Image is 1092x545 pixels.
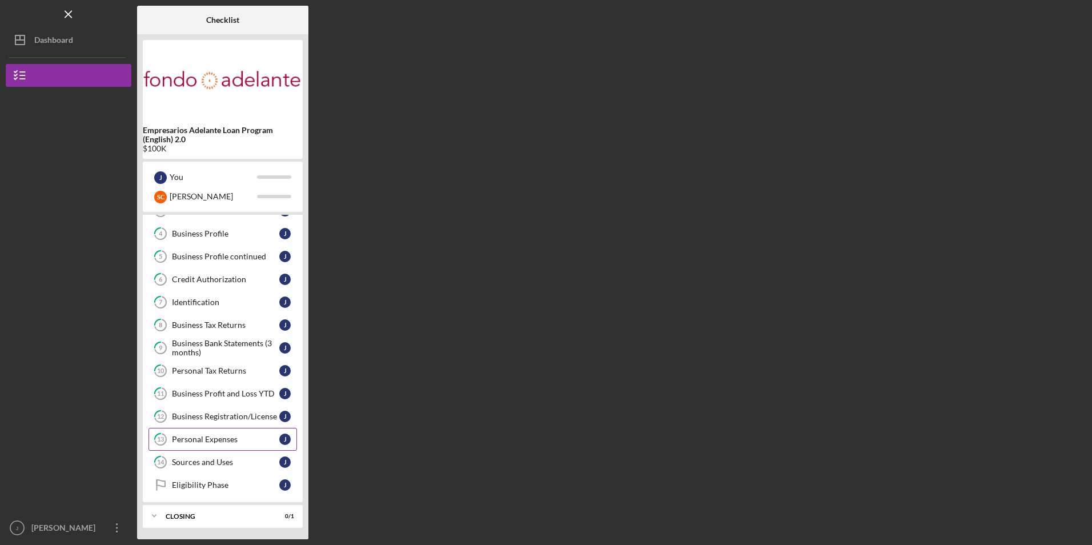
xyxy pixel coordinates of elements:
div: Business Profit and Loss YTD [172,389,279,398]
div: J [279,228,291,239]
div: Dashboard [34,29,73,54]
div: Personal Tax Returns [172,366,279,375]
div: Personal Expenses [172,435,279,444]
button: Dashboard [6,29,131,51]
a: 10Personal Tax ReturnsJ [148,359,297,382]
div: J [279,456,291,468]
text: J [16,525,19,531]
div: S C [154,191,167,203]
tspan: 12 [157,413,164,420]
div: Business Tax Returns [172,320,279,330]
div: You [170,167,257,187]
b: Empresarios Adelante Loan Program (English) 2.0 [143,126,303,144]
div: Business Registration/License [172,412,279,421]
tspan: 14 [157,459,164,466]
a: 8Business Tax ReturnsJ [148,314,297,336]
div: Business Bank Statements (3 months) [172,339,279,357]
tspan: 7 [159,299,163,306]
div: 0 / 1 [274,513,294,520]
div: [PERSON_NAME] [170,187,257,206]
div: J [279,251,291,262]
tspan: 6 [159,276,163,283]
a: 14Sources and UsesJ [148,451,297,474]
div: J [279,434,291,445]
div: J [279,342,291,354]
div: J [279,274,291,285]
a: 5Business Profile continuedJ [148,245,297,268]
tspan: 9 [159,344,163,352]
div: Business Profile [172,229,279,238]
div: J [279,319,291,331]
a: 6Credit AuthorizationJ [148,268,297,291]
div: J [279,365,291,376]
a: 13Personal ExpensesJ [148,428,297,451]
a: 4Business ProfileJ [148,222,297,245]
div: Credit Authorization [172,275,279,284]
div: J [279,388,291,399]
a: Eligibility PhaseJ [148,474,297,496]
a: 11Business Profit and Loss YTDJ [148,382,297,405]
div: J [279,479,291,491]
button: J[PERSON_NAME] Can [6,516,131,539]
tspan: 3 [159,207,162,215]
b: Checklist [206,15,239,25]
div: Eligibility Phase [172,480,279,490]
div: $100K [143,144,303,153]
tspan: 5 [159,253,162,261]
a: 7IdentificationJ [148,291,297,314]
a: 9Business Bank Statements (3 months)J [148,336,297,359]
div: Business Profile continued [172,252,279,261]
tspan: 8 [159,322,162,329]
div: Sources and Uses [172,458,279,467]
tspan: 10 [157,367,164,375]
tspan: 13 [157,436,164,443]
tspan: 4 [159,230,163,238]
div: J [279,296,291,308]
img: Product logo [143,46,303,114]
div: Closing [166,513,266,520]
div: Identification [172,298,279,307]
div: J [154,171,167,184]
div: J [279,411,291,422]
a: 12Business Registration/LicenseJ [148,405,297,428]
tspan: 11 [157,390,164,398]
